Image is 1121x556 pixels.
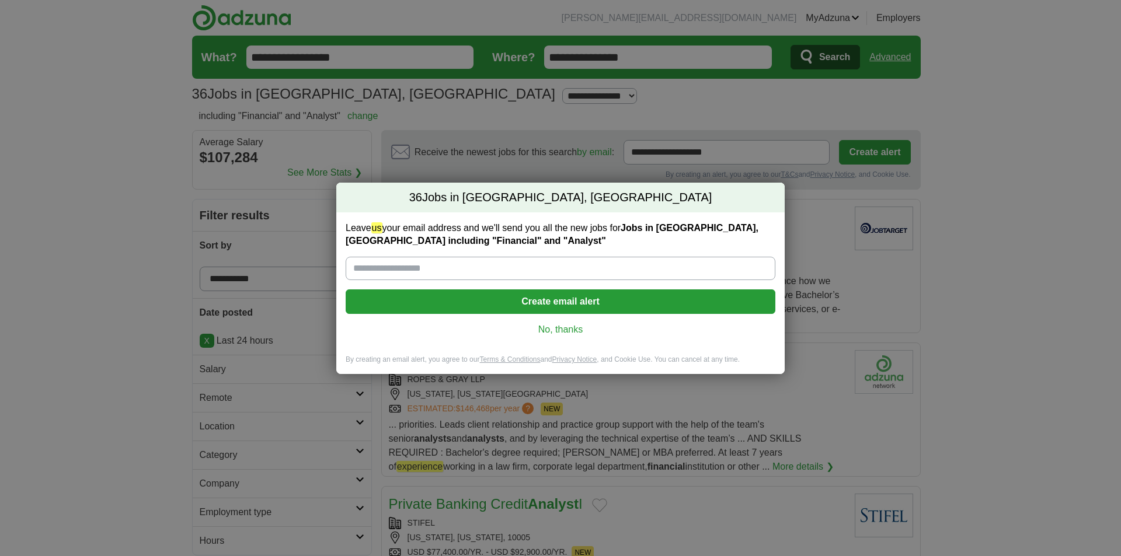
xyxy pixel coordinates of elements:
a: Terms & Conditions [479,355,540,363]
div: By creating an email alert, you agree to our and , and Cookie Use. You can cancel at any time. [336,355,785,374]
a: Privacy Notice [552,355,597,363]
label: Leave your email address and we'll send you all the new jobs for [346,222,775,247]
a: No, thanks [355,323,766,336]
em: us [371,222,382,233]
span: 36 [409,190,422,206]
button: Create email alert [346,289,775,314]
h2: Jobs in [GEOGRAPHIC_DATA], [GEOGRAPHIC_DATA] [336,183,785,213]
